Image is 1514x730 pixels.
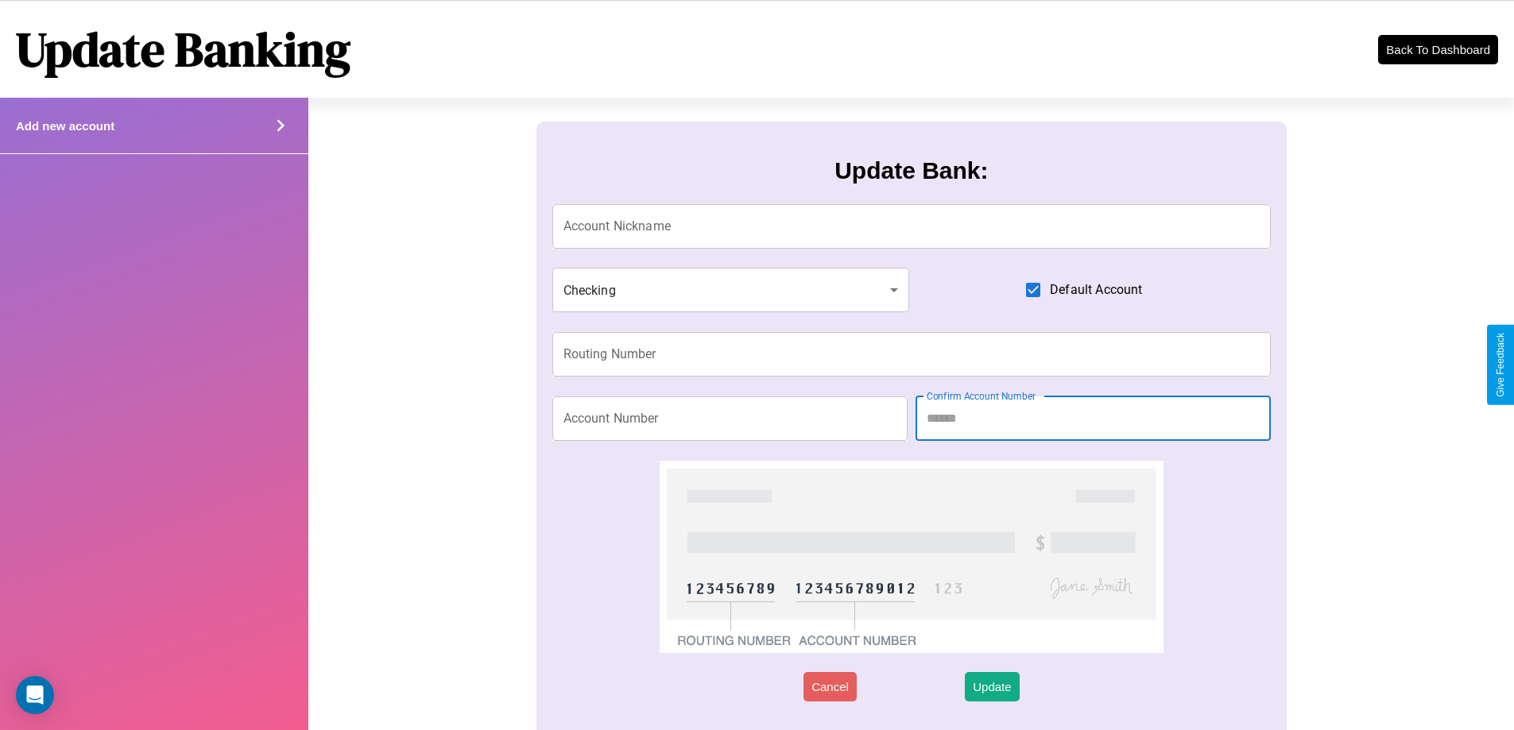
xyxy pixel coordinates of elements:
[1378,35,1498,64] button: Back To Dashboard
[16,119,114,133] h4: Add new account
[1050,280,1142,299] span: Default Account
[965,672,1019,701] button: Update
[1495,333,1506,397] div: Give Feedback
[660,461,1163,653] img: check
[552,268,910,312] div: Checking
[16,17,350,82] h1: Update Banking
[16,676,54,714] div: Open Intercom Messenger
[834,157,988,184] h3: Update Bank:
[803,672,857,701] button: Cancel
[927,389,1036,403] label: Confirm Account Number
